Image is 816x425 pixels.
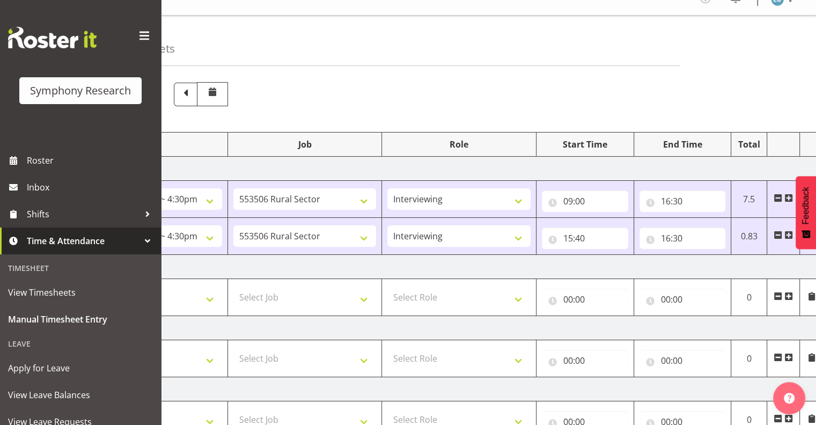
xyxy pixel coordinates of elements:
[731,218,767,255] td: 0.83
[542,228,628,249] input: Click to select...
[639,350,726,371] input: Click to select...
[3,355,158,382] a: Apply for Leave
[796,176,816,249] button: Feedback - Show survey
[784,393,795,404] img: help-xxl-2.png
[8,311,153,327] span: Manual Timesheet Entry
[3,306,158,333] a: Manual Timesheet Entry
[542,289,628,310] input: Click to select...
[8,284,153,301] span: View Timesheets
[542,138,628,151] div: Start Time
[639,228,726,249] input: Click to select...
[801,187,811,224] span: Feedback
[387,138,531,151] div: Role
[542,350,628,371] input: Click to select...
[3,333,158,355] div: Leave
[731,279,767,316] td: 0
[731,340,767,377] td: 0
[731,181,767,218] td: 7.5
[27,152,156,168] span: Roster
[8,27,97,48] img: Rosterit website logo
[27,233,139,249] span: Time & Attendance
[737,138,761,151] div: Total
[3,257,158,279] div: Timesheet
[639,289,726,310] input: Click to select...
[8,360,153,376] span: Apply for Leave
[30,83,131,99] div: Symphony Research
[27,179,156,195] span: Inbox
[8,387,153,403] span: View Leave Balances
[639,138,726,151] div: End Time
[27,206,139,222] span: Shifts
[233,138,377,151] div: Job
[639,190,726,212] input: Click to select...
[3,279,158,306] a: View Timesheets
[542,190,628,212] input: Click to select...
[3,382,158,408] a: View Leave Balances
